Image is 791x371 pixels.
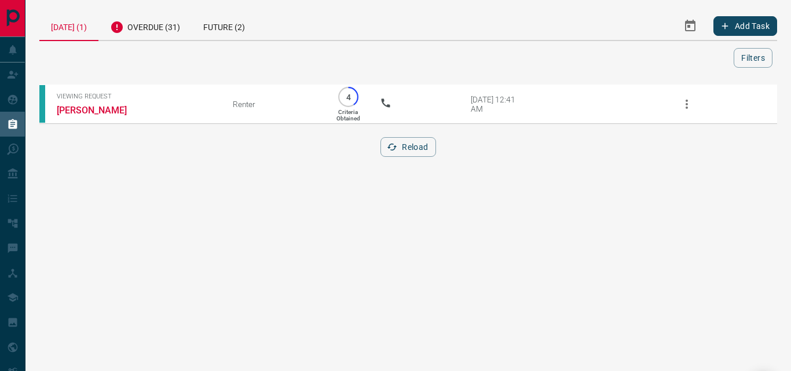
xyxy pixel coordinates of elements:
[713,16,777,36] button: Add Task
[471,95,520,113] div: [DATE] 12:41 AM
[192,12,257,40] div: Future (2)
[57,105,144,116] a: [PERSON_NAME]
[734,48,772,68] button: Filters
[39,12,98,41] div: [DATE] (1)
[233,100,317,109] div: Renter
[336,109,360,122] p: Criteria Obtained
[39,85,45,123] div: condos.ca
[344,93,353,101] p: 4
[57,93,215,100] span: Viewing Request
[98,12,192,40] div: Overdue (31)
[676,12,704,40] button: Select Date Range
[380,137,435,157] button: Reload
